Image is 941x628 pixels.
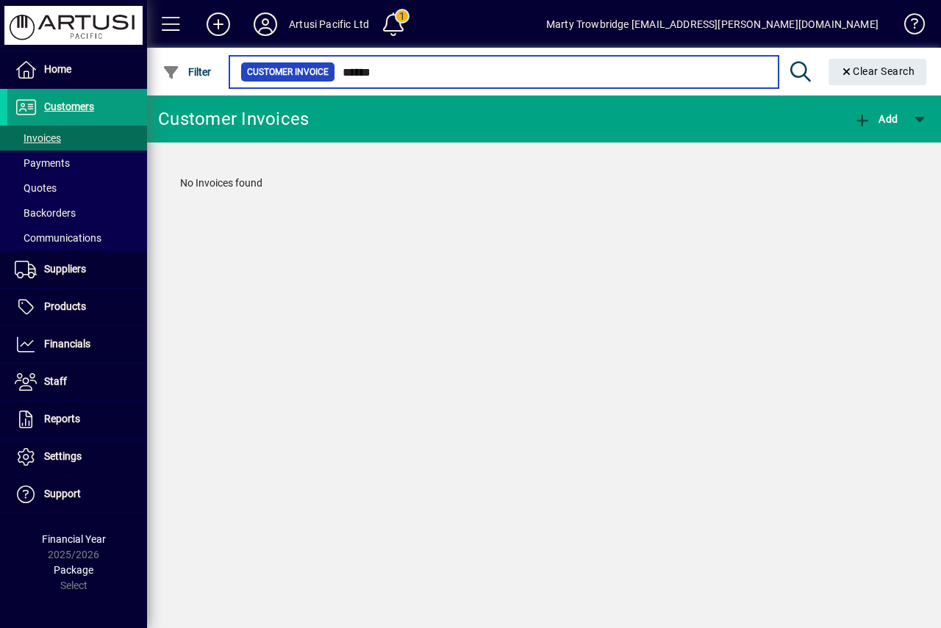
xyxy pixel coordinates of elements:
span: Customers [44,101,94,112]
span: Reports [44,413,80,425]
span: Invoices [15,132,61,144]
span: Filter [162,66,212,78]
span: Communications [15,232,101,244]
span: Add [854,113,898,125]
a: Knowledge Base [893,3,923,51]
span: Settings [44,450,82,462]
a: Payments [7,151,147,176]
span: Backorders [15,207,76,219]
a: Support [7,476,147,513]
a: Settings [7,438,147,475]
span: Customer Invoice [247,65,329,79]
div: Customer Invoices [158,107,309,131]
span: Financials [44,338,90,350]
span: Payments [15,157,70,169]
a: Reports [7,401,147,438]
button: Clear [829,59,927,85]
button: Add [850,106,901,132]
div: Marty Trowbridge [EMAIL_ADDRESS][PERSON_NAME][DOMAIN_NAME] [546,12,879,36]
span: Home [44,63,71,75]
span: Financial Year [42,533,106,545]
button: Add [195,11,242,37]
button: Filter [159,59,215,85]
span: Package [54,564,93,576]
a: Quotes [7,176,147,201]
a: Backorders [7,201,147,225]
span: Suppliers [44,263,86,275]
a: Invoices [7,126,147,151]
div: No Invoices found [165,161,923,206]
span: Clear Search [840,65,915,77]
a: Financials [7,326,147,363]
span: Products [44,300,86,312]
a: Staff [7,364,147,400]
a: Suppliers [7,251,147,288]
a: Communications [7,225,147,250]
a: Home [7,51,147,88]
span: Staff [44,375,67,387]
div: Artusi Pacific Ltd [289,12,369,36]
span: Support [44,488,81,499]
span: Quotes [15,182,57,194]
a: Products [7,289,147,325]
button: Profile [242,11,289,37]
